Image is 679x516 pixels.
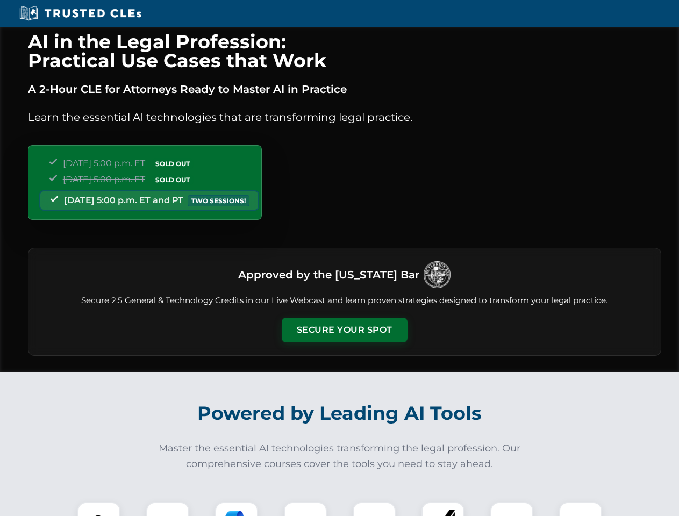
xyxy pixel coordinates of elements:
p: A 2-Hour CLE for Attorneys Ready to Master AI in Practice [28,81,661,98]
h3: Approved by the [US_STATE] Bar [238,265,419,284]
span: SOLD OUT [152,158,194,169]
p: Learn the essential AI technologies that are transforming legal practice. [28,109,661,126]
button: Secure Your Spot [282,318,408,342]
span: [DATE] 5:00 p.m. ET [63,158,145,168]
h1: AI in the Legal Profession: Practical Use Cases that Work [28,32,661,70]
h2: Powered by Leading AI Tools [42,395,638,432]
img: Trusted CLEs [16,5,145,21]
span: SOLD OUT [152,174,194,185]
p: Secure 2.5 General & Technology Credits in our Live Webcast and learn proven strategies designed ... [41,295,648,307]
span: [DATE] 5:00 p.m. ET [63,174,145,184]
p: Master the essential AI technologies transforming the legal profession. Our comprehensive courses... [152,441,528,472]
img: Logo [424,261,451,288]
